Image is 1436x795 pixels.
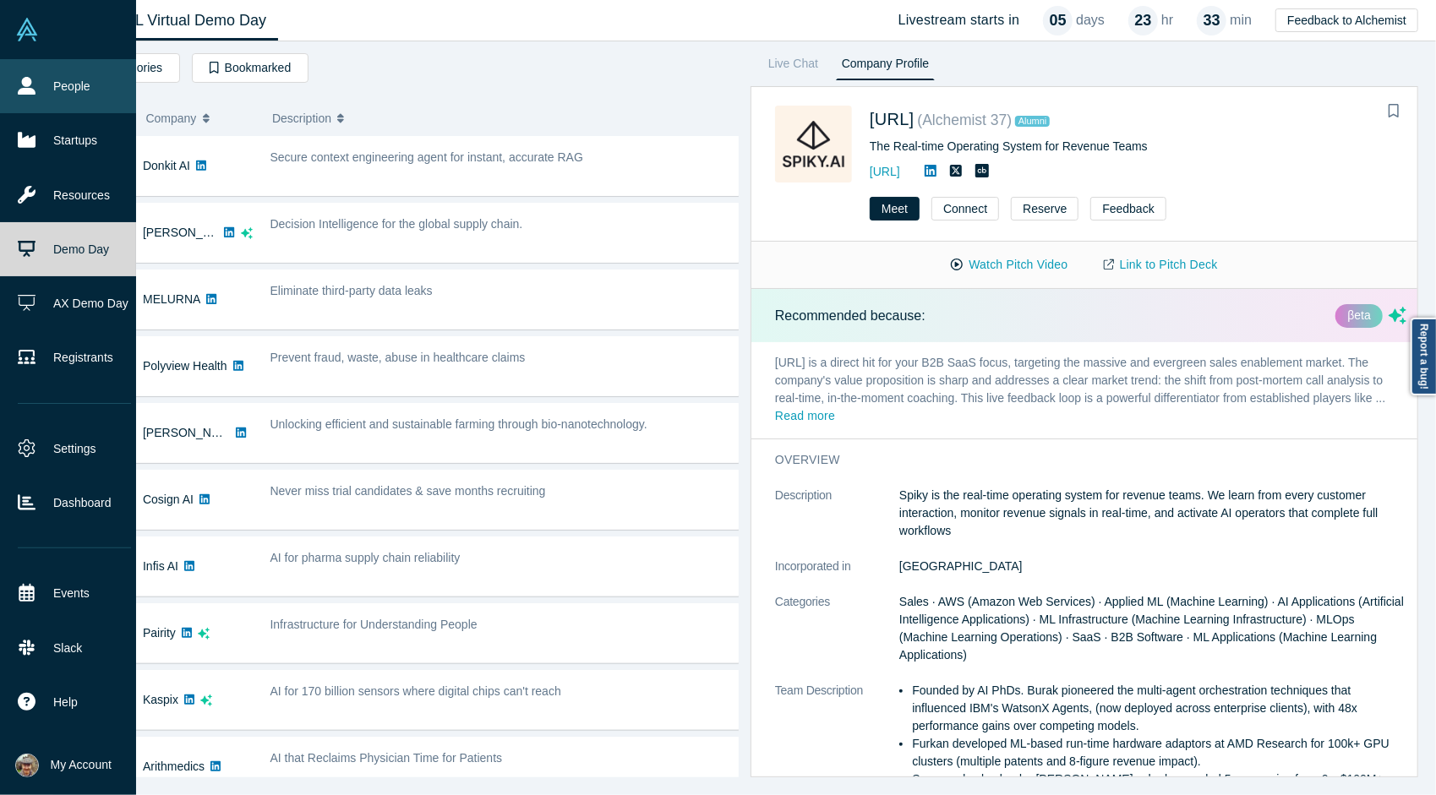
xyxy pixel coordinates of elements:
[899,595,1404,662] span: Sales · AWS (Amazon Web Services) · Applied ML (Machine Learning) · AI Applications (Artificial I...
[15,754,112,777] button: My Account
[270,150,583,164] span: Secure context engineering agent for instant, accurate RAG
[272,101,727,136] button: Description
[143,559,178,573] a: Infis AI
[270,484,546,498] span: Never miss trial candidates & save months recruiting
[1411,318,1436,395] a: Report a bug!
[1086,250,1236,280] a: Link to Pitch Deck
[270,351,526,364] span: Prevent fraud, waste, abuse in healthcare claims
[143,292,200,306] a: MELURNA
[143,626,176,640] a: Pairity
[899,558,1406,575] dd: [GEOGRAPHIC_DATA]
[143,226,240,239] a: [PERSON_NAME]
[775,558,899,593] dt: Incorporated in
[870,138,1394,155] div: The Real-time Operating System for Revenue Teams
[912,735,1406,770] li: Furkan developed ML-based run-time hardware adaptors at AMD Research for 100k+ GPU clusters (mult...
[272,101,331,136] span: Description
[775,451,1383,469] h3: overview
[143,359,227,373] a: Polyview Health
[762,53,824,80] a: Live Chat
[1389,307,1406,324] svg: dsa ai sparkles
[270,284,433,297] span: Eliminate third-party data leaks
[270,684,561,698] span: AI for 170 billion sensors where digital chips can't reach
[1011,197,1078,221] button: Reserve
[899,487,1406,540] p: Spiky is the real-time operating system for revenue teams. We learn from every customer interacti...
[870,110,915,128] a: [URL]
[775,306,925,326] p: Recommended because:
[15,754,39,777] img: Ian Bergman's Account
[1230,10,1252,30] p: min
[1128,6,1158,35] div: 23
[53,694,78,711] span: Help
[870,197,920,221] button: Meet
[270,217,523,231] span: Decision Intelligence for the global supply chain.
[1197,6,1226,35] div: 33
[143,426,240,439] a: [PERSON_NAME]
[1076,10,1105,30] p: days
[775,593,899,682] dt: Categories
[241,227,253,239] svg: dsa ai sparkles
[192,53,308,83] button: Bookmarked
[870,165,900,178] a: [URL]
[1335,304,1383,328] div: βeta
[146,101,255,136] button: Company
[1382,100,1406,123] button: Bookmark
[15,18,39,41] img: Alchemist Vault Logo
[1043,6,1073,35] div: 05
[1090,197,1166,221] button: Feedback
[1161,10,1173,30] p: hr
[198,628,210,640] svg: dsa ai sparkles
[775,487,899,558] dt: Description
[270,618,478,631] span: Infrastructure for Understanding People
[775,407,835,427] button: Read more
[143,159,190,172] a: Donkit AI
[270,417,647,431] span: Unlocking efficient and sustainable farming through bio-nanotechnology.
[1275,8,1418,32] button: Feedback to Alchemist
[146,101,197,136] span: Company
[71,1,278,41] a: Class XL Virtual Demo Day
[143,493,194,506] a: Cosign AI
[751,342,1430,438] p: [URL] is a direct hit for your B2B SaaS focus, targeting the massive and evergreen sales enableme...
[1015,116,1050,127] span: Alumni
[912,682,1406,735] li: Founded by AI PhDs. Burak pioneered the multi-agent orchestration techniques that influenced IBM'...
[270,751,503,765] span: AI that Reclaims Physician Time for Patients
[931,197,999,221] button: Connect
[270,551,461,564] span: AI for pharma supply chain reliability
[51,756,112,774] span: My Account
[898,12,1020,28] h4: Livestream starts in
[933,250,1085,280] button: Watch Pitch Video
[200,694,212,706] svg: dsa ai sparkles
[143,760,205,773] a: Arithmedics
[836,53,935,80] a: Company Profile
[143,693,178,706] a: Kaspix
[775,106,852,182] img: Spiky.ai's Logo
[918,112,1013,128] small: ( Alchemist 37 )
